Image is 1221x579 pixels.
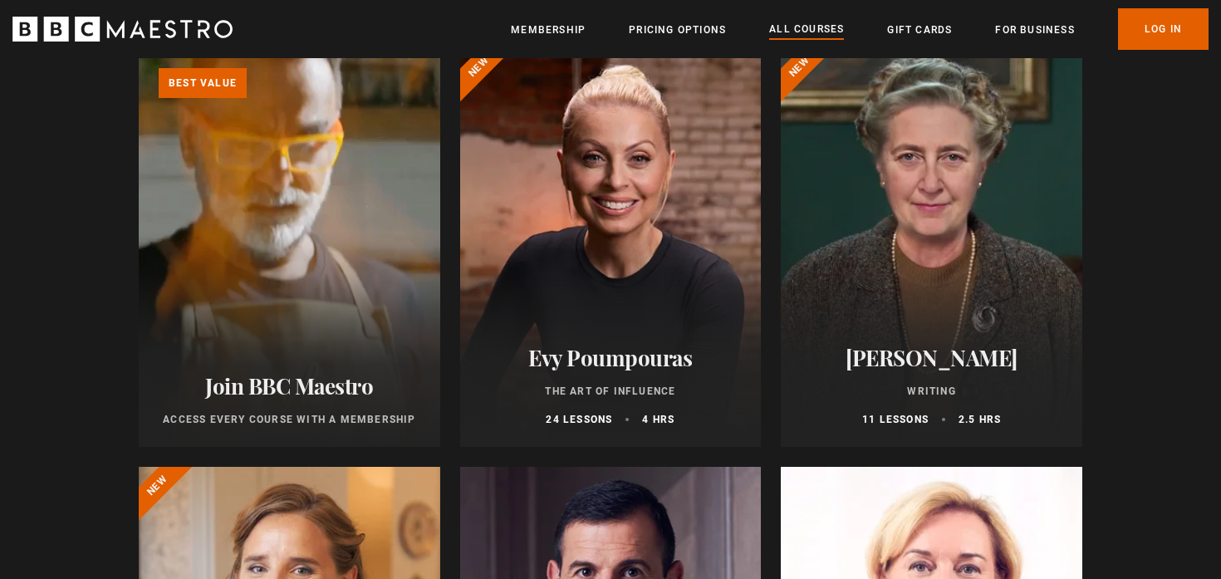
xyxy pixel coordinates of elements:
h2: [PERSON_NAME] [801,345,1062,370]
a: Evy Poumpouras The Art of Influence 24 lessons 4 hrs New [460,48,762,447]
a: All Courses [769,21,844,39]
h2: Evy Poumpouras [480,345,742,370]
p: 4 hrs [642,412,674,427]
a: Log In [1118,8,1209,50]
p: 11 lessons [862,412,929,427]
p: The Art of Influence [480,384,742,399]
p: 2.5 hrs [959,412,1001,427]
nav: Primary [511,8,1209,50]
svg: BBC Maestro [12,17,233,42]
a: [PERSON_NAME] Writing 11 lessons 2.5 hrs New [781,48,1082,447]
a: Membership [511,22,586,38]
a: For business [995,22,1074,38]
a: Gift Cards [887,22,952,38]
p: Best value [159,68,247,98]
p: Writing [801,384,1062,399]
a: Pricing Options [629,22,726,38]
p: 24 lessons [546,412,612,427]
